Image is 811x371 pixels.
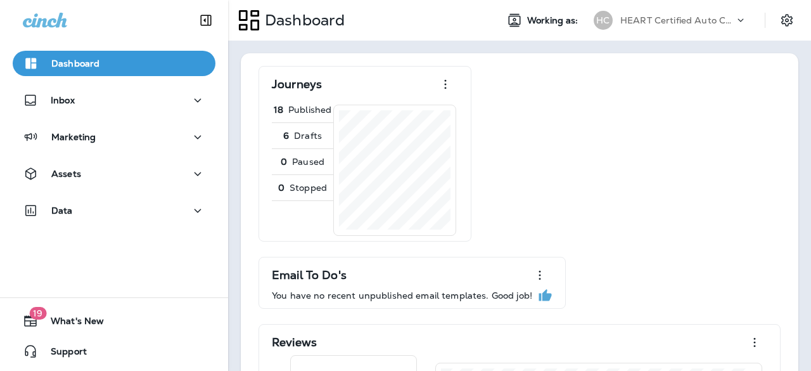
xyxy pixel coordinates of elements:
button: Support [13,339,215,364]
p: 0 [278,183,284,193]
p: Dashboard [260,11,345,30]
p: Data [51,205,73,216]
button: Marketing [13,124,215,150]
button: Collapse Sidebar [188,8,224,33]
div: HC [594,11,613,30]
p: Assets [51,169,81,179]
p: 0 [281,157,287,167]
p: HEART Certified Auto Care [620,15,734,25]
p: Journeys [272,78,322,91]
span: Support [38,346,87,361]
span: Working as: [527,15,581,26]
span: What's New [38,316,104,331]
button: Assets [13,161,215,186]
p: Reviews [272,336,317,349]
button: Data [13,198,215,223]
button: Inbox [13,88,215,113]
p: Email To Do's [272,269,347,282]
button: Settings [776,9,798,32]
p: Published [288,105,331,115]
p: Drafts [294,131,322,141]
p: 6 [283,131,289,141]
p: Stopped [290,183,327,193]
button: 19What's New [13,308,215,334]
p: You have no recent unpublished email templates. Good job! [272,290,532,301]
p: Paused [292,157,324,167]
button: Dashboard [13,51,215,76]
p: Inbox [51,95,75,105]
p: Dashboard [51,58,99,68]
p: 18 [274,105,283,115]
p: Marketing [51,132,96,142]
span: 19 [29,307,46,320]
